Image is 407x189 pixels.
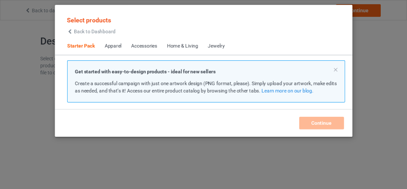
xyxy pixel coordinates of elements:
[208,43,225,50] div: Jewelry
[261,88,313,94] a: Learn more on our blog.
[167,43,198,50] div: Home & Living
[62,38,100,55] span: Starter Pack
[67,16,111,24] span: Select products
[75,81,337,94] span: Create a successful campaign with just one artwork design (PNG format, please). Simply upload you...
[75,69,216,74] strong: Get started with easy-to-design products - ideal for new sellers
[74,29,115,34] span: Back to Dashboard
[105,43,121,50] div: Apparel
[131,43,157,50] div: Accessories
